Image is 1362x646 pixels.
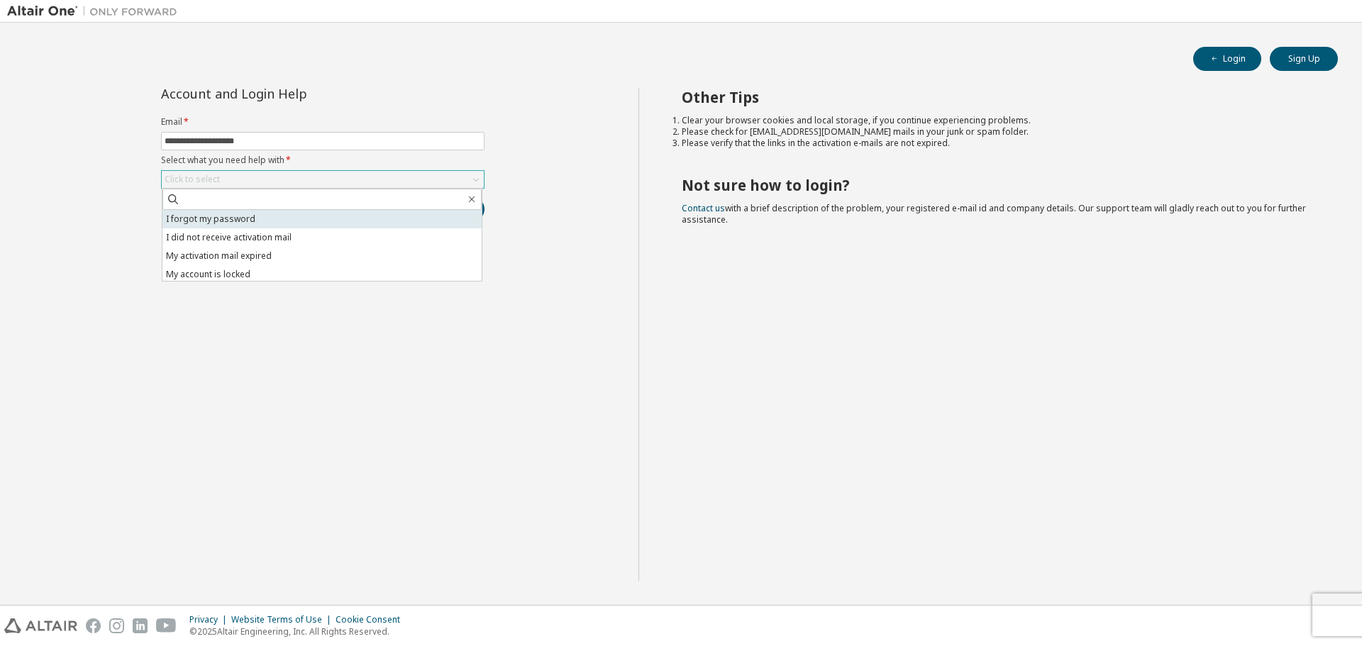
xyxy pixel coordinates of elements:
[682,176,1313,194] h2: Not sure how to login?
[133,618,148,633] img: linkedin.svg
[231,614,336,625] div: Website Terms of Use
[682,88,1313,106] h2: Other Tips
[161,88,420,99] div: Account and Login Help
[336,614,409,625] div: Cookie Consent
[161,116,485,128] label: Email
[7,4,184,18] img: Altair One
[162,171,484,188] div: Click to select
[4,618,77,633] img: altair_logo.svg
[161,155,485,166] label: Select what you need help with
[86,618,101,633] img: facebook.svg
[189,625,409,637] p: © 2025 Altair Engineering, Inc. All Rights Reserved.
[1193,47,1261,71] button: Login
[682,115,1313,126] li: Clear your browser cookies and local storage, if you continue experiencing problems.
[682,126,1313,138] li: Please check for [EMAIL_ADDRESS][DOMAIN_NAME] mails in your junk or spam folder.
[682,138,1313,149] li: Please verify that the links in the activation e-mails are not expired.
[109,618,124,633] img: instagram.svg
[1270,47,1338,71] button: Sign Up
[682,202,725,214] a: Contact us
[156,618,177,633] img: youtube.svg
[682,202,1306,225] span: with a brief description of the problem, your registered e-mail id and company details. Our suppo...
[189,614,231,625] div: Privacy
[165,174,220,185] div: Click to select
[162,210,482,228] li: I forgot my password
